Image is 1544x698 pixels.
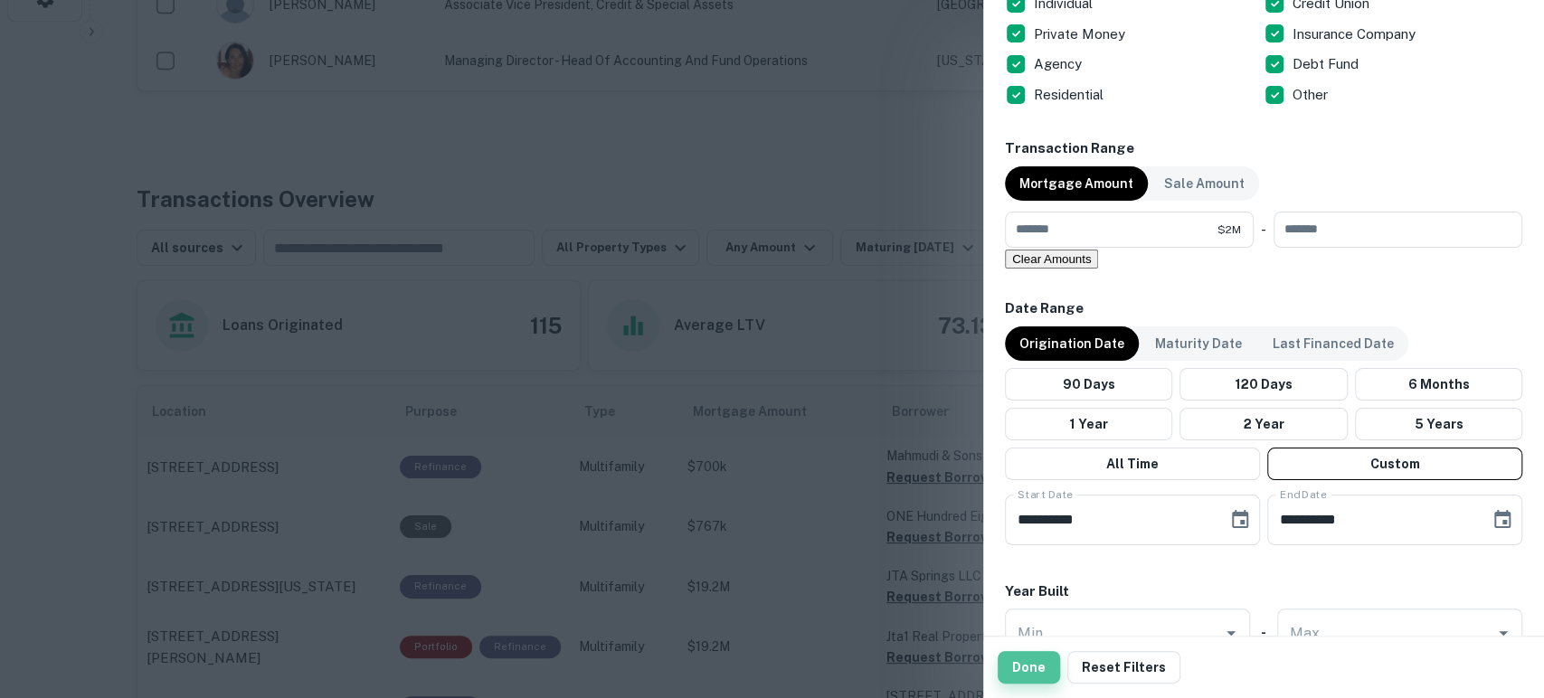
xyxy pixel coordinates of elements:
[1179,408,1347,440] button: 2 Year
[1005,581,1069,602] h6: Year Built
[1005,298,1522,319] h6: Date Range
[1217,222,1241,238] span: $2M
[1005,448,1260,480] button: All Time
[1218,620,1244,646] button: Open
[1067,651,1180,684] button: Reset Filters
[1261,212,1266,248] div: -
[1179,368,1347,401] button: 120 Days
[1164,174,1245,193] p: Sale Amount
[1355,408,1522,440] button: 5 Years
[1034,84,1107,106] p: Residential
[1005,368,1172,401] button: 90 Days
[1267,448,1522,480] button: Custom
[1222,502,1258,538] button: Choose date, selected date is Apr 1, 2021
[1273,334,1394,354] p: Last Financed Date
[1454,553,1544,640] iframe: Chat Widget
[1034,24,1129,45] p: Private Money
[1034,53,1085,75] p: Agency
[1019,334,1124,354] p: Origination Date
[1005,138,1522,159] h6: Transaction Range
[1355,368,1522,401] button: 6 Months
[1484,502,1520,538] button: Choose date, selected date is Aug 12, 2025
[1293,53,1362,75] p: Debt Fund
[1293,84,1331,106] p: Other
[1280,486,1326,502] label: End Date
[1005,408,1172,440] button: 1 Year
[1261,622,1266,643] h6: -
[1293,24,1419,45] p: Insurance Company
[1005,250,1098,269] button: Clear Amounts
[1155,334,1242,354] p: Maturity Date
[1018,486,1073,502] label: Start Date
[998,651,1060,684] button: Done
[1019,174,1133,193] p: Mortgage Amount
